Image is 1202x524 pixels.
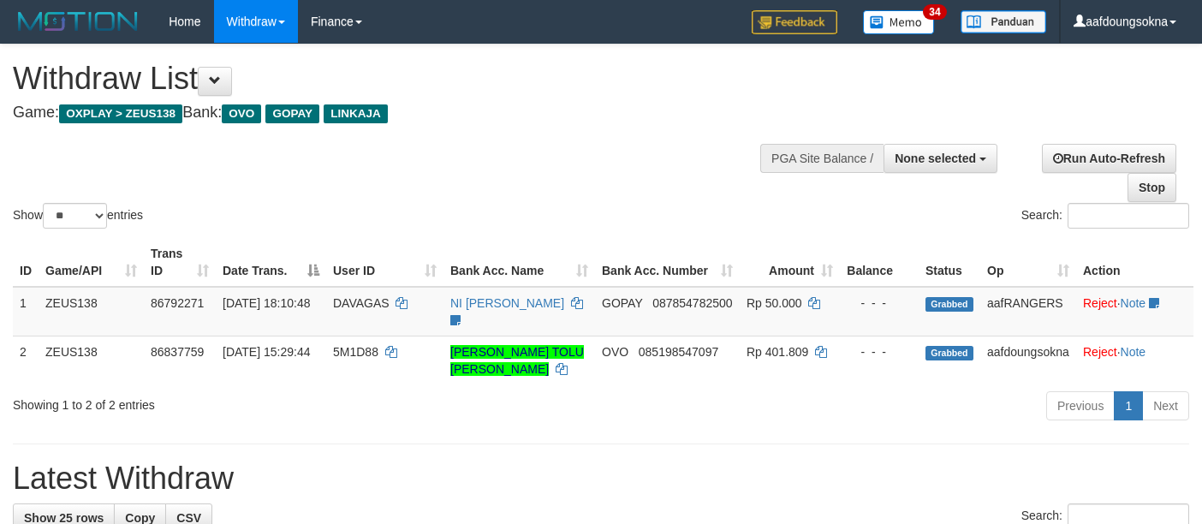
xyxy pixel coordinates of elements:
th: Game/API: activate to sort column ascending [39,238,144,287]
div: Showing 1 to 2 of 2 entries [13,390,488,414]
div: PGA Site Balance / [760,144,884,173]
a: Next [1142,391,1189,420]
h1: Withdraw List [13,62,784,96]
span: Copy 087854782500 to clipboard [652,296,732,310]
td: aafdoungsokna [980,336,1076,384]
div: - - - [847,295,912,312]
img: MOTION_logo.png [13,9,143,34]
span: OXPLAY > ZEUS138 [59,104,182,123]
a: [PERSON_NAME] TOLU [PERSON_NAME] [450,345,584,376]
td: 2 [13,336,39,384]
h1: Latest Withdraw [13,461,1189,496]
th: Date Trans.: activate to sort column descending [216,238,326,287]
a: 1 [1114,391,1143,420]
span: Rp 401.809 [747,345,808,359]
a: Note [1121,345,1146,359]
a: Reject [1083,345,1117,359]
th: Op: activate to sort column ascending [980,238,1076,287]
td: aafRANGERS [980,287,1076,336]
span: Rp 50.000 [747,296,802,310]
span: Grabbed [925,297,973,312]
th: Bank Acc. Name: activate to sort column ascending [443,238,595,287]
a: Run Auto-Refresh [1042,144,1176,173]
a: Reject [1083,296,1117,310]
span: [DATE] 15:29:44 [223,345,310,359]
td: · [1076,336,1193,384]
div: - - - [847,343,912,360]
label: Show entries [13,203,143,229]
select: Showentries [43,203,107,229]
span: 86837759 [151,345,204,359]
span: OVO [222,104,261,123]
img: Feedback.jpg [752,10,837,34]
span: Copy 085198547097 to clipboard [639,345,718,359]
button: None selected [884,144,997,173]
span: 86792271 [151,296,204,310]
th: Action [1076,238,1193,287]
a: NI [PERSON_NAME] [450,296,564,310]
span: GOPAY [602,296,642,310]
td: ZEUS138 [39,336,144,384]
a: Stop [1128,173,1176,202]
th: Balance [840,238,919,287]
span: None selected [895,152,976,165]
th: User ID: activate to sort column ascending [326,238,443,287]
span: 34 [923,4,946,20]
span: [DATE] 18:10:48 [223,296,310,310]
img: Button%20Memo.svg [863,10,935,34]
input: Search: [1068,203,1189,229]
h4: Game: Bank: [13,104,784,122]
th: Status [919,238,980,287]
th: Trans ID: activate to sort column ascending [144,238,216,287]
a: Previous [1046,391,1115,420]
span: 5M1D88 [333,345,378,359]
td: 1 [13,287,39,336]
span: DAVAGAS [333,296,390,310]
th: Amount: activate to sort column ascending [740,238,840,287]
a: Note [1121,296,1146,310]
th: ID [13,238,39,287]
td: · [1076,287,1193,336]
span: GOPAY [265,104,319,123]
label: Search: [1021,203,1189,229]
img: panduan.png [961,10,1046,33]
span: OVO [602,345,628,359]
span: LINKAJA [324,104,388,123]
td: ZEUS138 [39,287,144,336]
span: Grabbed [925,346,973,360]
th: Bank Acc. Number: activate to sort column ascending [595,238,740,287]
